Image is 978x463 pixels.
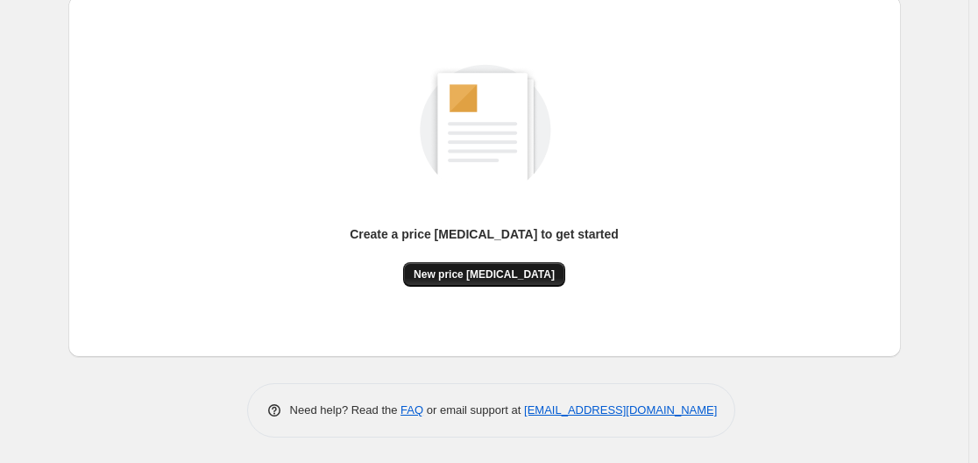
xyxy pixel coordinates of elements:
[400,403,423,417] a: FAQ
[423,403,524,417] span: or email support at
[414,267,555,281] span: New price [MEDICAL_DATA]
[290,403,401,417] span: Need help? Read the
[350,225,619,243] p: Create a price [MEDICAL_DATA] to get started
[403,262,565,287] button: New price [MEDICAL_DATA]
[524,403,717,417] a: [EMAIL_ADDRESS][DOMAIN_NAME]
